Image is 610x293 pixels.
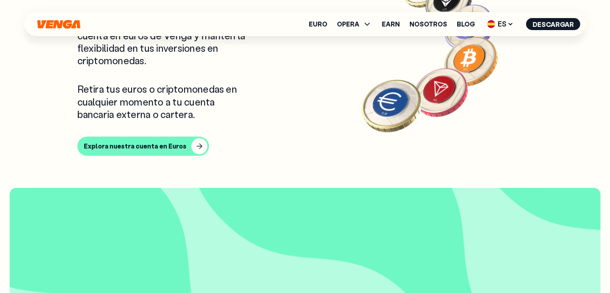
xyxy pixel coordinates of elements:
p: Deposita fondos al instante en tu cuenta en euros de Venga y mantén la flexibilidad en tus invers... [77,17,254,67]
img: flag-es [487,20,495,28]
span: OPERA [337,19,372,29]
img: Coin 6 [356,69,428,141]
button: Descargar [526,18,580,30]
a: Blog [457,21,475,27]
a: Explora nuestra cuenta en Euros [77,136,347,156]
div: Explora nuestra cuenta en Euros [84,142,186,150]
p: Retira tus euros o criptomonedas en cualquier momento a tu cuenta bancaria externa o cartera. [77,83,254,120]
a: Nosotros [409,21,447,27]
img: Coin 5 [410,61,471,122]
img: Coin 4 [443,33,499,89]
a: Earn [382,21,400,27]
button: Explora nuestra cuenta en Euros [77,136,209,156]
span: ES [484,18,517,31]
svg: Inicio [36,20,81,29]
span: OPERA [337,21,359,27]
a: Euro [309,21,327,27]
